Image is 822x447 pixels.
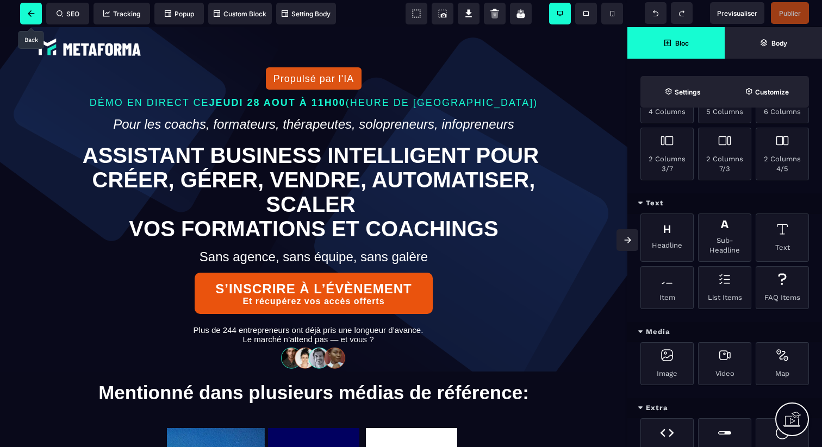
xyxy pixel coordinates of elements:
[627,27,725,59] span: Open Blocks
[432,3,453,24] span: Screenshot
[5,295,611,319] text: Plus de 244 entrepreneurs ont déjà pris une longueur d’avance. Le marché n’attend pas — et vous ?
[103,10,140,18] span: Tracking
[640,342,694,385] div: Image
[756,213,809,262] div: Text
[282,10,331,18] span: Setting Body
[627,398,822,418] div: Extra
[640,266,694,309] div: Item
[16,67,611,84] p: DÉMO EN DIRECT CE (HEURE DE [GEOGRAPHIC_DATA])
[756,128,809,180] div: 2 Columns 4/5
[16,84,611,110] h2: Pour les coachs, formateurs, thérapeutes, solopreneurs, infopreneurs
[725,27,822,59] span: Open Layer Manager
[61,114,566,217] text: ASSISTANT BUSINESS INTELLIGENT POUR CRÉER, GÉRER, VENDRE, AUTOMATISER, SCALER VOS FORMATIONS ET C...
[214,10,266,18] span: Custom Block
[8,355,619,379] text: Mentionné dans plusieurs médias de référence:
[640,213,694,262] div: Headline
[640,128,694,180] div: 2 Columns 3/7
[640,76,725,108] span: Settings
[755,88,789,96] strong: Customize
[779,9,801,17] span: Publier
[627,322,822,342] div: Media
[627,193,822,213] div: Text
[725,76,809,108] span: Open Style Manager
[756,342,809,385] div: Map
[675,88,701,96] strong: Settings
[16,217,611,243] h2: Sans agence, sans équipe, sans galère
[266,40,361,62] button: Propulsé par l'IA
[57,10,79,18] span: SEO
[195,245,433,287] button: S’INSCRIRE À L’ÉVÈNEMENTEt récupérez vos accès offerts
[771,39,787,47] strong: Body
[406,3,427,24] span: View components
[675,39,689,47] strong: Bloc
[698,213,751,262] div: Sub-Headline
[278,319,350,342] img: 32586e8465b4242308ef789b458fc82f_community-people.png
[717,9,757,17] span: Previsualiser
[35,8,144,32] img: e6894688e7183536f91f6cf1769eef69_LOGO_BLANC.png
[710,2,764,24] span: Preview
[209,70,345,81] span: JEUDI 28 AOUT À 11H00
[698,266,751,309] div: List Items
[698,342,751,385] div: Video
[756,266,809,309] div: FAQ Items
[698,128,751,180] div: 2 Columns 7/3
[165,10,194,18] span: Popup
